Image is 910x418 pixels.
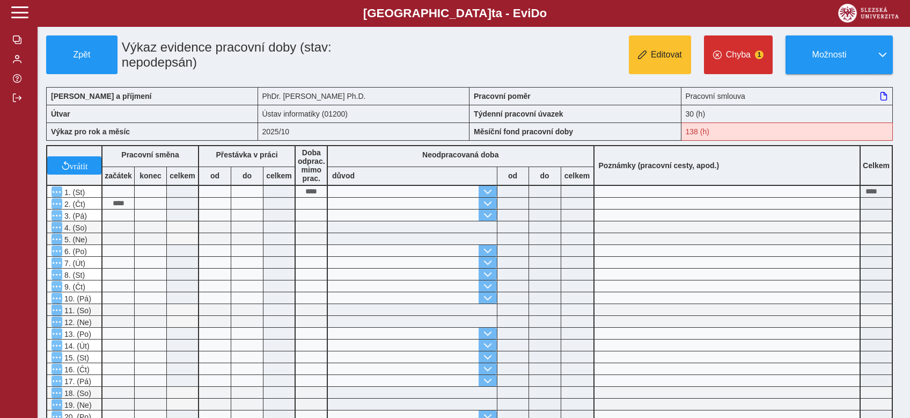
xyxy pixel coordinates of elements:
[62,200,85,208] span: 2. (Čt)
[52,376,62,386] button: Menu
[62,224,87,232] span: 4. (So)
[62,306,91,315] span: 11. (So)
[62,342,90,350] span: 14. (Út)
[102,171,134,180] b: začátek
[62,259,85,268] span: 7. (Út)
[651,50,682,60] span: Editovat
[52,340,62,351] button: Menu
[531,6,539,20] span: D
[258,87,470,105] div: PhDr. [PERSON_NAME] Ph.D.
[561,171,593,180] b: celkem
[62,365,90,374] span: 16. (Čt)
[52,387,62,398] button: Menu
[62,330,91,338] span: 13. (Po)
[32,6,878,20] b: [GEOGRAPHIC_DATA] a - Evi
[52,198,62,209] button: Menu
[681,122,893,141] div: Fond pracovní doby (138 h) a součet hodin (12 h) se neshodují!
[52,257,62,268] button: Menu
[51,110,70,118] b: Útvar
[52,399,62,410] button: Menu
[46,35,118,74] button: Zpět
[62,377,91,386] span: 17. (Pá)
[121,150,179,159] b: Pracovní směna
[52,305,62,315] button: Menu
[52,186,62,197] button: Menu
[52,281,62,292] button: Menu
[52,328,62,339] button: Menu
[118,35,402,74] h1: Výkaz evidence pracovní doby (stav: nepodepsán)
[52,222,62,233] button: Menu
[497,171,529,180] b: od
[52,293,62,304] button: Menu
[681,87,893,105] div: Pracovní smlouva
[474,110,563,118] b: Týdenní pracovní úvazek
[786,35,872,74] button: Možnosti
[863,161,890,170] b: Celkem
[62,283,85,291] span: 9. (Čt)
[70,161,88,170] span: vrátit
[51,92,151,100] b: [PERSON_NAME] a příjmení
[135,171,166,180] b: konec
[52,246,62,256] button: Menu
[52,210,62,221] button: Menu
[52,269,62,280] button: Menu
[231,171,263,180] b: do
[52,364,62,374] button: Menu
[263,171,295,180] b: celkem
[62,235,87,244] span: 5. (Ne)
[258,122,470,141] div: 2025/10
[167,171,198,180] b: celkem
[838,4,899,23] img: logo_web_su.png
[62,354,89,362] span: 15. (St)
[52,234,62,244] button: Menu
[62,188,85,197] span: 1. (St)
[47,156,101,175] button: vrátit
[52,316,62,327] button: Menu
[51,50,113,60] span: Zpět
[62,318,92,327] span: 12. (Ne)
[491,6,495,20] span: t
[474,92,531,100] b: Pracovní poměr
[332,171,355,180] b: důvod
[726,50,751,60] span: Chyba
[298,148,325,183] b: Doba odprac. mimo prac.
[422,150,498,159] b: Neodpracovaná doba
[62,294,91,303] span: 10. (Pá)
[529,171,561,180] b: do
[629,35,691,74] button: Editovat
[540,6,547,20] span: o
[216,150,277,159] b: Přestávka v práci
[795,50,864,60] span: Možnosti
[62,212,87,220] span: 3. (Pá)
[62,271,85,279] span: 8. (St)
[51,127,130,136] b: Výkaz pro rok a měsíc
[704,35,773,74] button: Chyba1
[62,389,91,398] span: 18. (So)
[52,352,62,363] button: Menu
[474,127,573,136] b: Měsíční fond pracovní doby
[258,105,470,122] div: Ústav informatiky (01200)
[62,401,92,409] span: 19. (Ne)
[681,105,893,122] div: 30 (h)
[62,247,87,256] span: 6. (Po)
[755,51,764,59] span: 1
[595,161,724,170] b: Poznámky (pracovní cesty, apod.)
[199,171,231,180] b: od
